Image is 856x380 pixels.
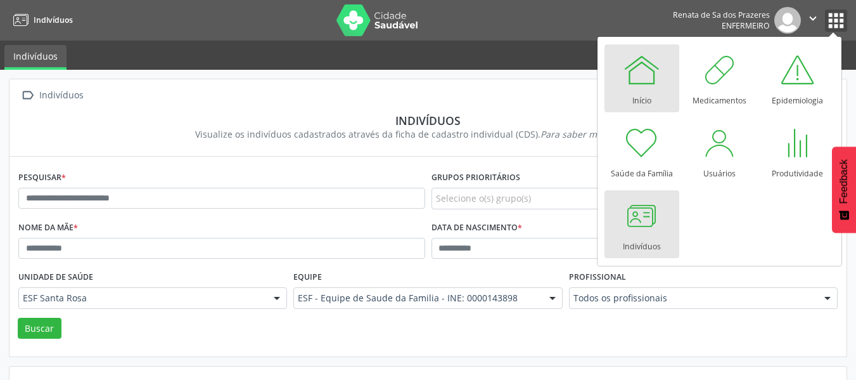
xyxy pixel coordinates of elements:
[832,147,856,233] button: Feedback - Mostrar pesquisa
[34,15,73,25] span: Indivíduos
[436,192,531,205] span: Selecione o(s) grupo(s)
[540,128,661,140] i: Para saber mais,
[806,11,820,25] i: 
[9,10,73,30] a: Indivíduos
[838,159,850,204] span: Feedback
[682,44,757,112] a: Medicamentos
[760,44,835,112] a: Epidemiologia
[825,10,847,32] button: apps
[18,86,86,105] a:  Indivíduos
[722,20,770,31] span: Enfermeiro
[18,168,66,188] label: Pesquisar
[431,168,520,188] label: Grupos prioritários
[573,292,812,305] span: Todos os profissionais
[18,86,37,105] i: 
[298,292,536,305] span: ESF - Equipe de Saude da Familia - INE: 0000143898
[569,268,626,287] label: Profissional
[27,114,829,128] div: Indivíduos
[673,10,770,20] div: Renata de Sa dos Prazeres
[4,45,67,70] a: Indivíduos
[37,86,86,105] div: Indivíduos
[604,44,679,112] a: Início
[682,117,757,185] a: Usuários
[18,218,78,238] label: Nome da mãe
[760,117,835,185] a: Produtividade
[293,268,322,287] label: Equipe
[774,7,801,34] img: img
[18,268,93,287] label: Unidade de saúde
[27,128,829,141] div: Visualize os indivíduos cadastrados através da ficha de cadastro individual (CDS).
[604,190,679,258] a: Indivíduos
[18,318,61,339] button: Buscar
[431,218,522,238] label: Data de nascimento
[23,292,261,305] span: ESF Santa Rosa
[801,7,825,34] button: 
[604,117,679,185] a: Saúde da Família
